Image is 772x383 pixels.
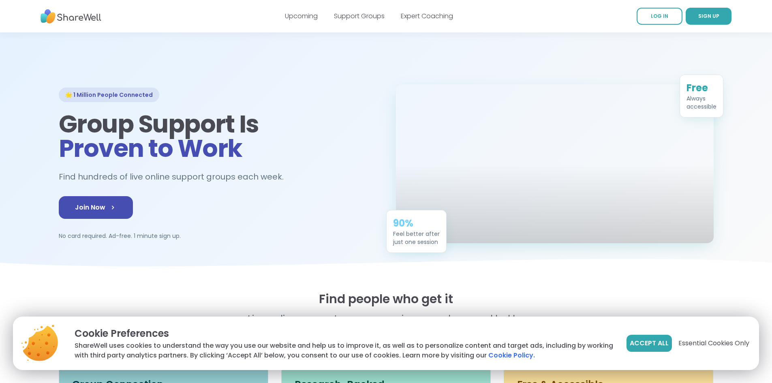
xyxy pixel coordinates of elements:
[686,94,716,111] div: Always accessible
[59,170,292,184] h2: Find hundreds of live online support groups each week.
[75,203,117,212] span: Join Now
[630,338,669,348] span: Accept All
[285,11,318,21] a: Upcoming
[401,11,453,21] a: Expert Coaching
[59,112,376,160] h1: Group Support Is
[488,351,535,360] a: Cookie Policy.
[59,131,242,165] span: Proven to Work
[334,11,385,21] a: Support Groups
[678,338,749,348] span: Essential Cookies Only
[41,5,101,28] img: ShareWell Nav Logo
[686,81,716,94] div: Free
[59,196,133,219] a: Join Now
[75,341,614,360] p: ShareWell uses cookies to understand the way you use our website and help us to improve it, as we...
[59,292,714,306] h2: Find people who get it
[75,326,614,341] p: Cookie Preferences
[637,8,682,25] a: LOG IN
[59,232,376,240] p: No card required. Ad-free. 1 minute sign up.
[393,217,440,230] div: 90%
[59,88,159,102] div: 🌟 1 Million People Connected
[686,8,731,25] a: SIGN UP
[627,335,672,352] button: Accept All
[651,13,668,19] span: LOG IN
[231,313,542,339] p: Live online support groups, running every hour and led by real people.
[393,230,440,246] div: Feel better after just one session
[698,13,719,19] span: SIGN UP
